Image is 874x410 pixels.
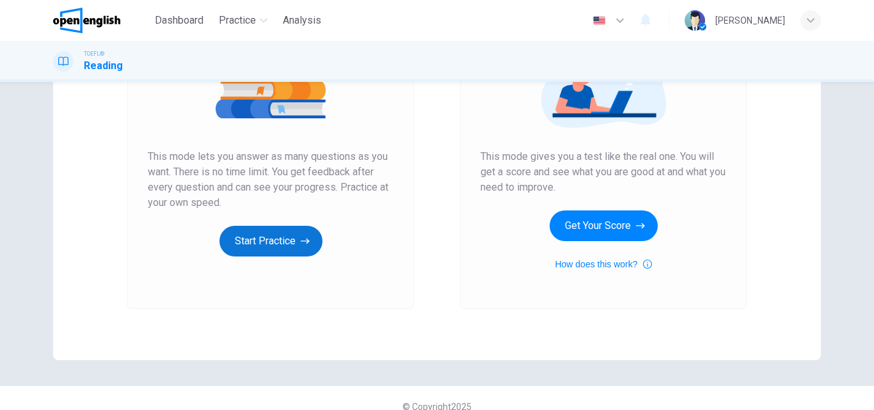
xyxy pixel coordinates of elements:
[214,9,273,32] button: Practice
[155,13,203,28] span: Dashboard
[591,16,607,26] img: en
[481,149,726,195] span: This mode gives you a test like the real one. You will get a score and see what you are good at a...
[715,13,785,28] div: [PERSON_NAME]
[685,10,705,31] img: Profile picture
[278,9,326,32] button: Analysis
[219,226,322,256] button: Start Practice
[283,13,321,28] span: Analysis
[150,9,209,32] button: Dashboard
[84,58,123,74] h1: Reading
[148,149,393,210] span: This mode lets you answer as many questions as you want. There is no time limit. You get feedback...
[550,210,658,241] button: Get Your Score
[53,8,150,33] a: OpenEnglish logo
[84,49,104,58] span: TOEFL®
[53,8,120,33] img: OpenEnglish logo
[219,13,256,28] span: Practice
[555,256,651,272] button: How does this work?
